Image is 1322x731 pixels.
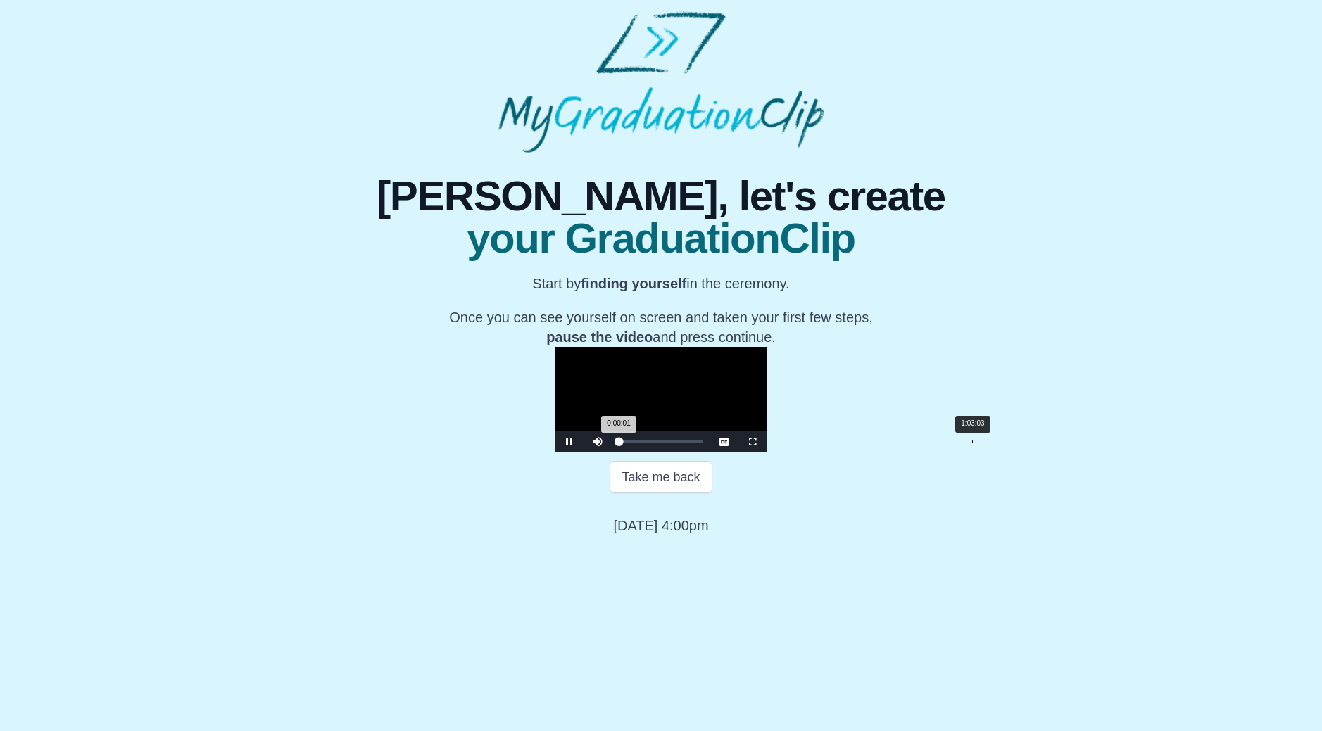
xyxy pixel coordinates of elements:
button: Take me back [610,461,712,493]
button: Captions [710,431,738,452]
p: [DATE] 4:00pm [613,516,708,535]
button: Mute [584,431,612,452]
div: Progress Bar [619,440,703,443]
button: Pause [555,431,584,452]
span: [PERSON_NAME], let's create [377,175,945,217]
img: MyGraduationClip [498,11,824,153]
p: Once you can see yourself on screen and taken your first few steps, and press continue. [391,307,931,347]
p: Start by in the ceremony. [391,274,931,293]
b: finding yourself [581,276,686,291]
div: Video Player [555,347,767,452]
span: your GraduationClip [377,217,945,260]
b: pause the video [546,329,653,345]
button: Fullscreen [738,431,767,452]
